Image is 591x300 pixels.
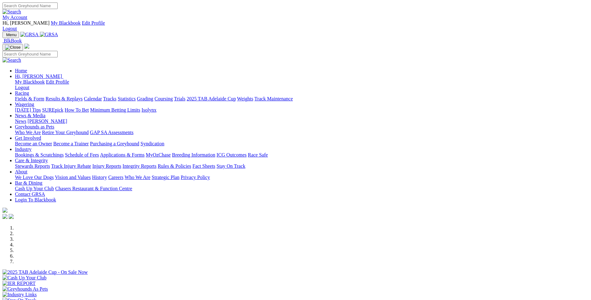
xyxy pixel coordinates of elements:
a: Careers [108,175,123,180]
a: Purchasing a Greyhound [90,141,139,146]
span: BlkBook [4,38,22,43]
button: Toggle navigation [2,31,19,38]
img: facebook.svg [2,214,7,219]
a: Edit Profile [82,20,105,26]
a: MyOzChase [146,152,171,157]
a: My Blackbook [51,20,81,26]
a: We Love Our Dogs [15,175,54,180]
a: History [92,175,107,180]
span: Hi, [PERSON_NAME] [15,74,62,79]
a: Who We Are [15,130,41,135]
a: Minimum Betting Limits [90,107,140,113]
a: Logout [15,85,29,90]
a: Greyhounds as Pets [15,124,54,129]
a: Trials [174,96,185,101]
a: Become an Owner [15,141,52,146]
a: Isolynx [141,107,156,113]
div: My Account [2,20,589,31]
div: Get Involved [15,141,589,147]
a: How To Bet [65,107,89,113]
a: Syndication [141,141,164,146]
img: 2025 TAB Adelaide Cup - On Sale Now [2,269,88,275]
input: Search [2,2,58,9]
div: Care & Integrity [15,163,589,169]
img: Greyhounds As Pets [2,286,48,292]
a: Coursing [155,96,173,101]
a: Strategic Plan [152,175,179,180]
a: Chasers Restaurant & Function Centre [55,186,132,191]
a: Cash Up Your Club [15,186,54,191]
div: About [15,175,589,180]
img: GRSA [20,32,39,37]
img: IER REPORT [2,281,36,286]
a: Results & Replays [45,96,83,101]
a: Schedule of Fees [65,152,99,157]
a: Privacy Policy [181,175,210,180]
a: Retire Your Greyhound [42,130,89,135]
a: GAP SA Assessments [90,130,134,135]
a: Fields & Form [15,96,44,101]
a: Bookings & Scratchings [15,152,64,157]
a: Integrity Reports [122,163,156,169]
a: Hi, [PERSON_NAME] [15,74,63,79]
a: About [15,169,27,174]
a: Stewards Reports [15,163,50,169]
a: Tracks [103,96,117,101]
a: BlkBook [2,38,22,43]
a: Care & Integrity [15,158,48,163]
img: Cash Up Your Club [2,275,46,281]
img: GRSA [40,32,58,37]
button: Toggle navigation [2,44,23,51]
a: Become a Trainer [53,141,89,146]
a: Track Injury Rebate [51,163,91,169]
a: ICG Outcomes [217,152,246,157]
a: Stay On Track [217,163,245,169]
span: Menu [6,32,17,37]
div: Wagering [15,107,589,113]
a: Get Involved [15,135,41,141]
a: SUREpick [42,107,63,113]
a: My Blackbook [15,79,45,85]
a: Industry [15,147,31,152]
a: Edit Profile [46,79,69,85]
div: Racing [15,96,589,102]
a: News [15,119,26,124]
img: Industry Links [2,292,37,298]
a: Logout [2,26,17,31]
div: Industry [15,152,589,158]
img: logo-grsa-white.png [24,44,29,49]
a: Vision and Values [55,175,91,180]
img: Search [2,9,21,15]
a: Who We Are [125,175,150,180]
a: Wagering [15,102,34,107]
a: My Account [2,15,27,20]
a: Login To Blackbook [15,197,56,202]
a: Home [15,68,27,73]
div: News & Media [15,119,589,124]
img: logo-grsa-white.png [2,208,7,213]
img: twitter.svg [9,214,14,219]
a: Statistics [118,96,136,101]
div: Greyhounds as Pets [15,130,589,135]
a: Contact GRSA [15,191,45,197]
a: Applications & Forms [100,152,145,157]
a: Grading [137,96,153,101]
a: Injury Reports [92,163,121,169]
a: [DATE] Tips [15,107,41,113]
a: Calendar [84,96,102,101]
span: Hi, [PERSON_NAME] [2,20,50,26]
a: News & Media [15,113,45,118]
a: Track Maintenance [255,96,293,101]
a: Weights [237,96,253,101]
a: Rules & Policies [158,163,191,169]
img: Search [2,57,21,63]
div: Bar & Dining [15,186,589,191]
a: [PERSON_NAME] [27,119,67,124]
a: Bar & Dining [15,180,42,186]
img: Close [5,45,21,50]
a: Fact Sheets [193,163,215,169]
a: Racing [15,90,29,96]
a: Breeding Information [172,152,215,157]
div: Hi, [PERSON_NAME] [15,79,589,90]
a: 2025 TAB Adelaide Cup [187,96,236,101]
